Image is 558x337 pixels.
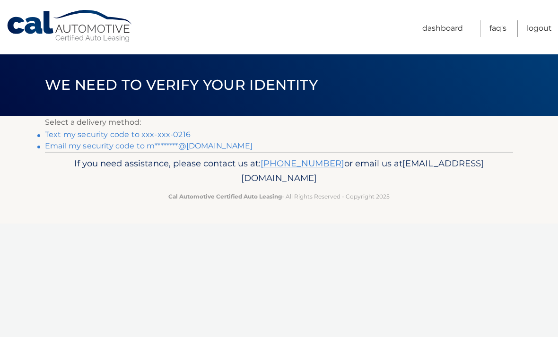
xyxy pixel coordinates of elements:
[6,9,134,43] a: Cal Automotive
[45,76,318,94] span: We need to verify your identity
[422,20,463,37] a: Dashboard
[527,20,552,37] a: Logout
[45,130,191,139] a: Text my security code to xxx-xxx-0216
[51,156,507,186] p: If you need assistance, please contact us at: or email us at
[489,20,506,37] a: FAQ's
[51,191,507,201] p: - All Rights Reserved - Copyright 2025
[261,158,344,169] a: [PHONE_NUMBER]
[45,116,513,129] p: Select a delivery method:
[45,141,253,150] a: Email my security code to m********@[DOMAIN_NAME]
[168,193,282,200] strong: Cal Automotive Certified Auto Leasing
